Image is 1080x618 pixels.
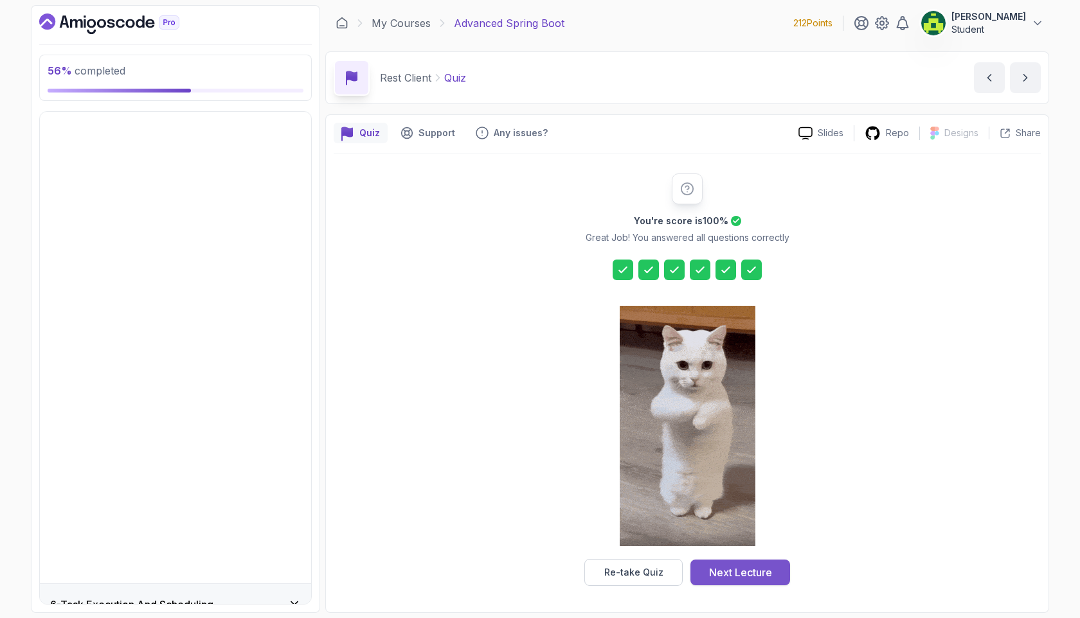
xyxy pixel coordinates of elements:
[921,10,1044,36] button: user profile image[PERSON_NAME]Student
[444,70,466,85] p: Quiz
[634,215,728,227] h2: You're score is 100 %
[1016,127,1041,139] p: Share
[974,62,1005,93] button: previous content
[584,559,683,586] button: Re-take Quiz
[788,127,854,140] a: Slides
[454,15,564,31] p: Advanced Spring Boot
[989,127,1041,139] button: Share
[854,125,919,141] a: Repo
[1010,62,1041,93] button: next content
[380,70,431,85] p: Rest Client
[586,231,789,244] p: Great Job! You answered all questions correctly
[690,560,790,585] button: Next Lecture
[494,127,548,139] p: Any issues?
[921,11,946,35] img: user profile image
[709,565,772,580] div: Next Lecture
[620,306,755,546] img: cool-cat
[393,123,463,143] button: Support button
[793,17,833,30] p: 212 Points
[48,64,72,77] span: 56 %
[48,64,125,77] span: completed
[359,127,380,139] p: Quiz
[336,17,348,30] a: Dashboard
[818,127,843,139] p: Slides
[951,23,1026,36] p: Student
[419,127,455,139] p: Support
[604,566,663,579] div: Re-take Quiz
[944,127,978,139] p: Designs
[50,597,213,612] h3: 6 - Task Execution And Scheduling
[334,123,388,143] button: quiz button
[886,127,909,139] p: Repo
[39,13,209,34] a: Dashboard
[372,15,431,31] a: My Courses
[951,10,1026,23] p: [PERSON_NAME]
[468,123,555,143] button: Feedback button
